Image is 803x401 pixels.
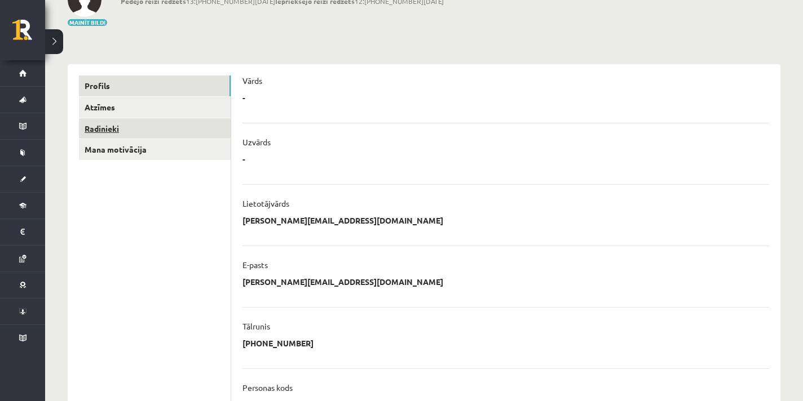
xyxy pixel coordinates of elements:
p: [PERSON_NAME][EMAIL_ADDRESS][DOMAIN_NAME] [242,215,443,225]
button: Mainīt bildi [68,19,107,26]
p: Personas kods [242,382,293,393]
p: - [242,92,245,103]
a: Rīgas 1. Tālmācības vidusskola [12,20,45,48]
a: Mana motivācija [79,139,231,160]
p: [PERSON_NAME][EMAIL_ADDRESS][DOMAIN_NAME] [242,277,443,287]
p: E-pasts [242,260,268,270]
p: Lietotājvārds [242,198,289,208]
a: Radinieki [79,118,231,139]
p: [PHONE_NUMBER] [242,338,314,348]
p: Uzvārds [242,137,271,147]
p: - [242,154,245,164]
p: Vārds [242,75,262,86]
p: Tālrunis [242,321,270,331]
a: Atzīmes [79,97,231,118]
a: Profils [79,75,231,96]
